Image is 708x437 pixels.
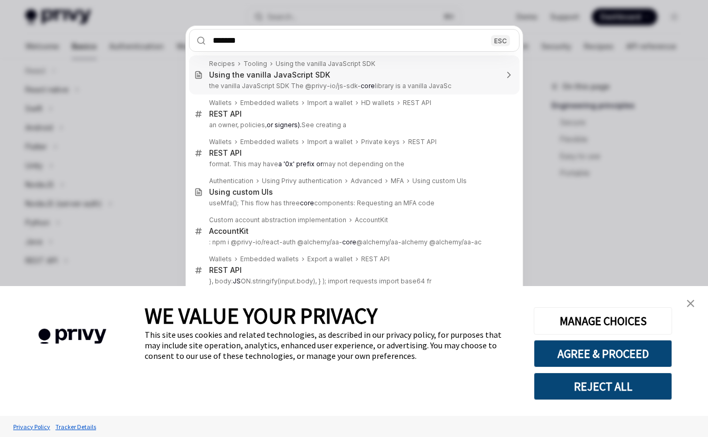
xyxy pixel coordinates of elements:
p: }, body: ON.stringify(input.body), } ); import requests import base64 fr [209,277,497,286]
b: core [361,82,375,90]
div: REST API [209,109,242,119]
img: company logo [16,313,129,359]
div: Custom account abstraction implementation [209,216,346,224]
p: useMfa(); This flow has three components: Requesting an MFA code [209,199,497,207]
div: Embedded wallets [240,138,299,146]
a: Privacy Policy [11,417,53,436]
button: AGREE & PROCEED [534,340,672,367]
b: core [342,238,356,246]
div: Advanced [351,177,382,185]
div: Tooling [243,60,267,68]
div: Using Privy authentication [262,177,342,185]
div: HD wallets [361,99,394,107]
div: Wallets [209,138,232,146]
p: the vanilla JavaScript SDK The @privy-io/js-sdk- library is a vanilla JavaSc [209,82,497,90]
div: Wallets [209,99,232,107]
div: Private keys [361,138,400,146]
a: close banner [680,293,701,314]
div: Using custom UIs [209,187,273,197]
p: : npm i @privy-io/react-auth @alchemy/aa- @alchemy/aa-alchemy @alchemy/aa-ac [209,238,497,246]
img: close banner [687,300,694,307]
div: Recipes [209,60,235,68]
div: REST API [209,148,242,158]
div: Embedded wallets [240,255,299,263]
div: REST API [408,138,437,146]
div: MFA [391,177,404,185]
div: Export a wallet [307,255,353,263]
a: Tracker Details [53,417,99,436]
p: an owner, policies, See creating a [209,121,497,129]
div: ESC [491,35,510,46]
b: a '0x' prefix or [278,160,323,168]
span: WE VALUE YOUR PRIVACY [145,302,377,329]
button: MANAGE CHOICES [534,307,672,335]
div: Import a wallet [307,138,353,146]
div: AccountKit [209,226,249,236]
div: Using custom UIs [412,177,467,185]
div: Authentication [209,177,253,185]
div: Import a wallet [307,99,353,107]
b: or signers). [267,121,301,129]
b: core [300,199,314,207]
div: Using the vanilla JavaScript SDK [276,60,375,68]
div: REST API [209,265,242,275]
div: Wallets [209,255,232,263]
div: AccountKit [355,216,388,224]
div: REST API [403,99,431,107]
div: REST API [361,255,390,263]
button: REJECT ALL [534,373,672,400]
p: format. This may have may not depending on the [209,160,497,168]
div: Embedded wallets [240,99,299,107]
div: Using the vanilla JavaScript SDK [209,70,330,80]
div: This site uses cookies and related technologies, as described in our privacy policy, for purposes... [145,329,518,361]
b: JS [233,277,241,285]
